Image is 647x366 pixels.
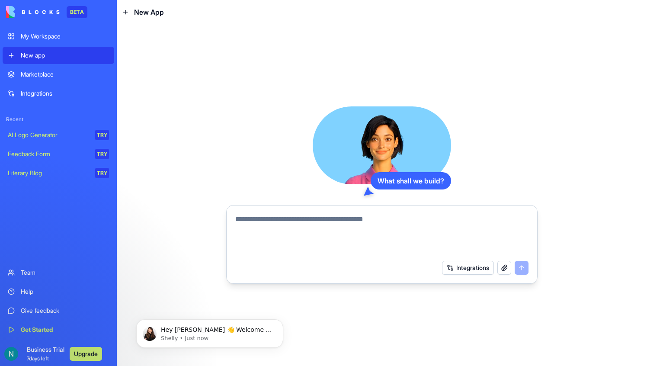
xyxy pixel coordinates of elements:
[371,172,451,189] div: What shall we build?
[3,66,114,83] a: Marketplace
[95,168,109,178] div: TRY
[442,261,494,275] button: Integrations
[6,6,60,18] img: logo
[8,150,89,158] div: Feedback Form
[3,264,114,281] a: Team
[4,347,18,361] img: ACg8ocLP44p0AVc1uAgun7FTCOz6rvd4NXSkXbd1wg8p2Kav6nXW8g=s96-c
[21,287,109,296] div: Help
[3,116,114,123] span: Recent
[67,6,87,18] div: BETA
[3,126,114,144] a: AI Logo GeneratorTRY
[27,345,64,363] span: Business Trial
[3,302,114,319] a: Give feedback
[3,47,114,64] a: New app
[21,325,109,334] div: Get Started
[3,164,114,182] a: Literary BlogTRY
[3,85,114,102] a: Integrations
[6,6,87,18] a: BETA
[70,347,102,361] button: Upgrade
[21,268,109,277] div: Team
[21,306,109,315] div: Give feedback
[3,28,114,45] a: My Workspace
[21,32,109,41] div: My Workspace
[8,169,89,177] div: Literary Blog
[3,321,114,338] a: Get Started
[3,283,114,300] a: Help
[3,145,114,163] a: Feedback FormTRY
[95,130,109,140] div: TRY
[134,7,164,17] span: New App
[21,51,109,60] div: New app
[123,301,296,362] iframe: Intercom notifications message
[21,89,109,98] div: Integrations
[8,131,89,139] div: AI Logo Generator
[21,70,109,79] div: Marketplace
[27,355,49,362] span: 7 days left
[95,149,109,159] div: TRY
